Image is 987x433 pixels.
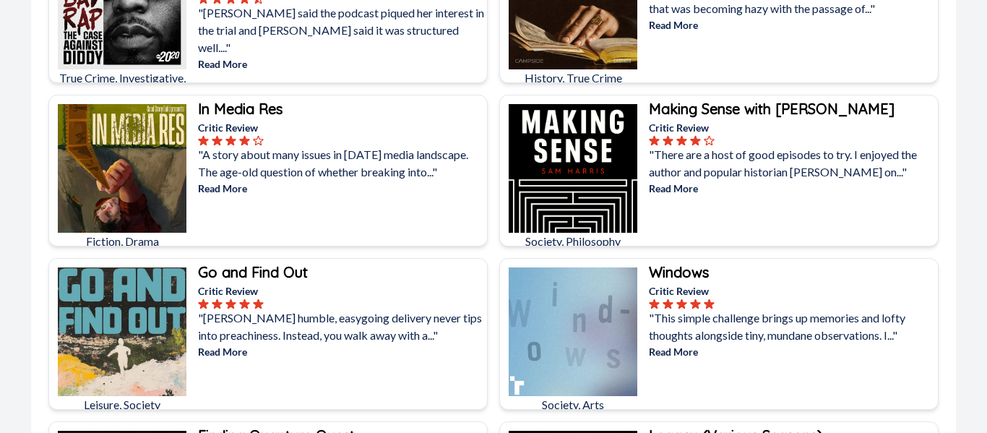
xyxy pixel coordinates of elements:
[499,95,939,246] a: Making Sense with Sam HarrisSociety, PhilosophyMaking Sense with [PERSON_NAME]Critic Review"There...
[649,181,935,196] p: Read More
[58,69,186,104] p: True Crime, Investigative, News, Music
[198,56,484,72] p: Read More
[649,146,935,181] p: "There are a host of good episodes to try. I enjoyed the author and popular historian [PERSON_NAM...
[198,4,484,56] p: "[PERSON_NAME] said the podcast piqued her interest in the trial and [PERSON_NAME] said it was st...
[649,283,935,299] p: Critic Review
[649,17,935,33] p: Read More
[649,344,935,359] p: Read More
[198,283,484,299] p: Critic Review
[198,309,484,344] p: "[PERSON_NAME] humble, easygoing delivery never tips into preachiness. Instead, you walk away wit...
[198,181,484,196] p: Read More
[509,233,637,250] p: Society, Philosophy
[48,258,488,410] a: Go and Find OutLeisure, SocietyGo and Find OutCritic Review"[PERSON_NAME] humble, easygoing deliv...
[58,396,186,413] p: Leisure, Society
[649,120,935,135] p: Critic Review
[649,309,935,344] p: "This simple challenge brings up memories and lofty thoughts alongside tiny, mundane observations...
[509,69,637,87] p: History, True Crime
[48,95,488,246] a: In Media ResFiction, DramaIn Media ResCritic Review"A story about many issues in [DATE] media lan...
[198,263,308,281] b: Go and Find Out
[58,233,186,250] p: Fiction, Drama
[649,100,895,118] b: Making Sense with [PERSON_NAME]
[198,344,484,359] p: Read More
[499,258,939,410] a: WindowsSociety, ArtsWindowsCritic Review"This simple challenge brings up memories and lofty thoug...
[509,396,637,413] p: Society, Arts
[198,146,484,181] p: "A story about many issues in [DATE] media landscape. The age-old question of whether breaking in...
[58,267,186,396] img: Go and Find Out
[509,104,637,233] img: Making Sense with Sam Harris
[198,120,484,135] p: Critic Review
[198,100,283,118] b: In Media Res
[58,104,186,233] img: In Media Res
[509,267,637,396] img: Windows
[649,263,709,281] b: Windows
